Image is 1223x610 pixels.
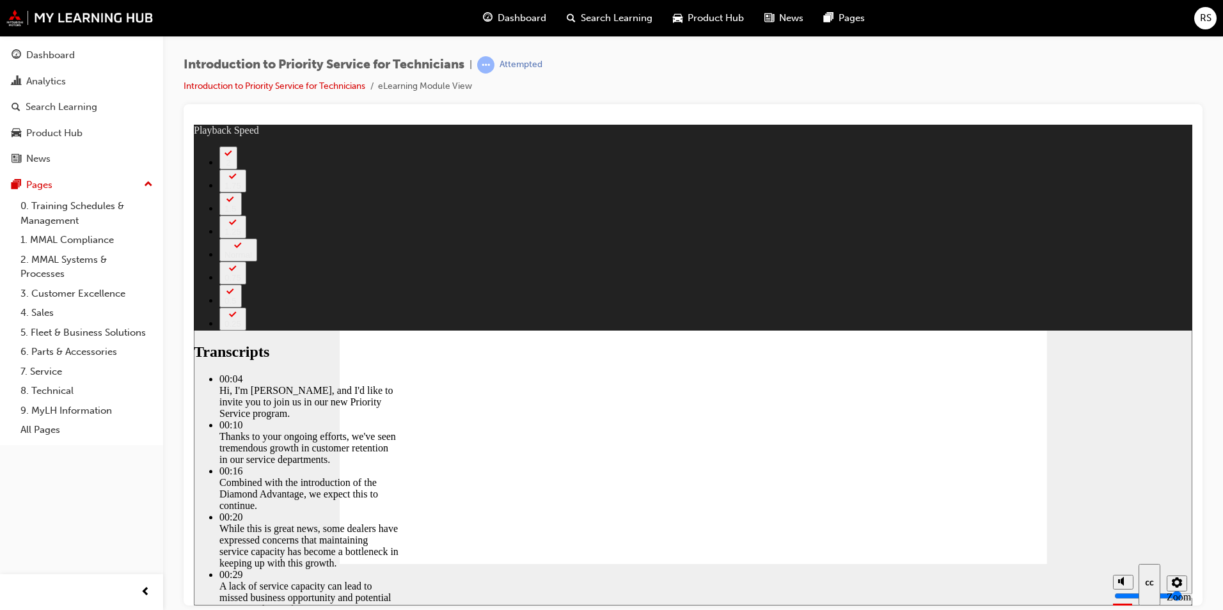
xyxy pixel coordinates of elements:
[26,456,205,490] div: A lack of service capacity can lead to missed business opportunity and potential customer dissati...
[378,79,472,94] li: eLearning Module View
[779,11,803,26] span: News
[12,180,21,191] span: pages-icon
[15,362,158,382] a: 7. Service
[581,11,652,26] span: Search Learning
[184,81,365,91] a: Introduction to Priority Service for Technicians
[26,100,97,114] div: Search Learning
[12,102,20,113] span: search-icon
[15,250,158,284] a: 2. MMAL Systems & Processes
[15,401,158,421] a: 9. MyLH Information
[764,10,774,26] span: news-icon
[26,152,51,166] div: News
[814,5,875,31] a: pages-iconPages
[26,22,43,45] button: 2
[15,381,158,401] a: 8. Technical
[469,58,472,72] span: |
[498,11,546,26] span: Dashboard
[5,173,158,197] button: Pages
[5,95,158,119] a: Search Learning
[673,10,683,26] span: car-icon
[26,48,75,63] div: Dashboard
[15,230,158,250] a: 1. MMAL Compliance
[5,121,158,145] a: Product Hub
[663,5,754,31] a: car-iconProduct Hub
[556,5,663,31] a: search-iconSearch Learning
[567,10,576,26] span: search-icon
[754,5,814,31] a: news-iconNews
[477,56,494,74] span: learningRecordVerb_ATTEMPT-icon
[15,323,158,343] a: 5. Fleet & Business Solutions
[12,50,21,61] span: guage-icon
[15,420,158,440] a: All Pages
[5,147,158,171] a: News
[26,126,83,141] div: Product Hub
[12,153,21,165] span: news-icon
[26,444,205,456] div: 00:29
[144,176,153,193] span: up-icon
[5,41,158,173] button: DashboardAnalyticsSearch LearningProduct HubNews
[5,70,158,93] a: Analytics
[824,10,833,26] span: pages-icon
[688,11,744,26] span: Product Hub
[6,10,154,26] img: mmal
[483,10,493,26] span: guage-icon
[141,584,150,600] span: prev-icon
[839,11,865,26] span: Pages
[26,178,52,192] div: Pages
[184,58,464,72] span: Introduction to Priority Service for Technicians
[15,303,158,323] a: 4. Sales
[1200,11,1211,26] span: RS
[26,74,66,89] div: Analytics
[500,59,542,71] div: Attempted
[1194,7,1217,29] button: RS
[473,5,556,31] a: guage-iconDashboard
[31,33,38,43] div: 2
[15,284,158,304] a: 3. Customer Excellence
[12,76,21,88] span: chart-icon
[15,342,158,362] a: 6. Parts & Accessories
[15,196,158,230] a: 0. Training Schedules & Management
[12,128,21,139] span: car-icon
[5,43,158,67] a: Dashboard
